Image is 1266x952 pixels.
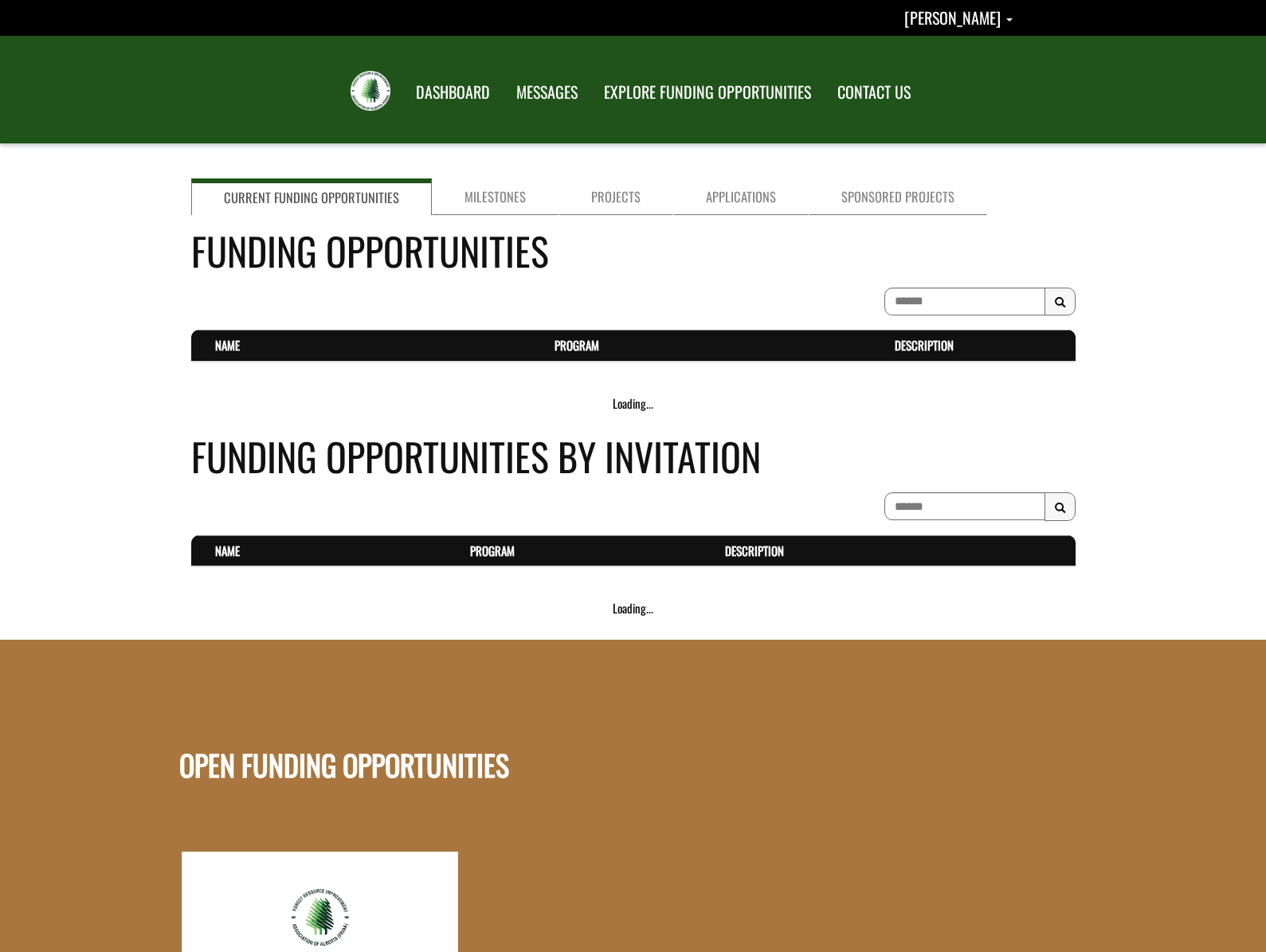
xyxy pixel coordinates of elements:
h4: Funding Opportunities By Invitation [191,428,1076,484]
div: Loading... [191,600,1076,617]
input: To search on partial text, use the asterisk (*) wildcard character. [884,288,1045,315]
input: To search on partial text, use the asterisk (*) wildcard character. [884,492,1045,520]
a: Program [555,336,599,354]
button: Search Results [1045,288,1076,316]
a: Dave Flynn [904,6,1013,29]
th: Actions [1041,535,1076,566]
a: Current Funding Opportunities [191,178,432,215]
button: Search Results [1045,492,1076,521]
img: friaa-logo.png [290,887,350,947]
h1: OPEN FUNDING OPPORTUNITIES [179,656,509,781]
nav: Main Navigation [402,68,923,112]
a: Sponsored Projects [809,178,987,215]
a: Description [725,542,784,559]
a: Milestones [432,178,559,215]
a: Projects [559,178,673,215]
a: CONTACT US [825,72,923,112]
a: Name [215,542,240,559]
div: Loading... [191,395,1076,412]
a: Program [470,542,515,559]
a: Applications [673,178,809,215]
h4: Funding Opportunities [191,222,1076,279]
a: MESSAGES [504,72,590,112]
span: [PERSON_NAME] [904,6,1001,29]
img: FRIAA Submissions Portal [351,71,390,111]
a: DASHBOARD [404,72,502,112]
a: EXPLORE FUNDING OPPORTUNITIES [592,72,823,112]
a: Name [215,336,240,354]
a: Description [895,336,954,354]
